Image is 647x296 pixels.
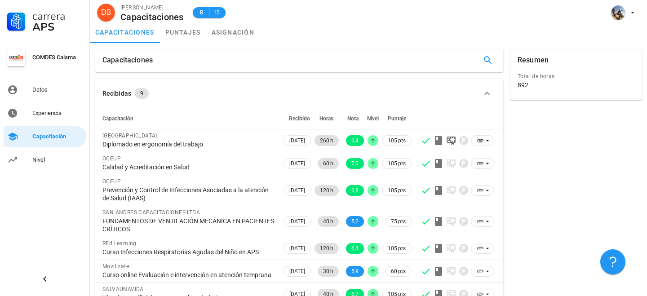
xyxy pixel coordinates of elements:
[323,158,333,169] span: 60 h
[32,54,83,61] div: COMDES Calama
[198,8,205,17] span: B
[323,216,333,227] span: 40 h
[518,49,549,72] div: Resumen
[32,133,83,140] div: Capacitación
[90,22,160,43] a: capacitaciones
[120,12,184,22] div: Capacitaciones
[351,266,359,277] span: 5,9
[102,286,144,292] span: SALVAUNAVIDA
[347,115,359,122] span: Nota
[102,155,121,162] span: OCEUP
[391,217,406,226] span: 75 pts
[95,79,503,108] button: Recibidas 9
[380,108,413,129] th: Puntaje
[213,8,220,17] span: 15
[120,3,184,12] div: [PERSON_NAME]
[4,102,86,124] a: Experiencia
[4,149,86,171] a: Nivel
[32,110,83,117] div: Experiencia
[518,81,528,89] div: 892
[102,248,275,256] div: Curso Infecciones Respiratorias Agudas del Niño en APS
[102,163,275,171] div: Calidad y Acreditación en Salud
[388,115,406,122] span: Puntaje
[206,22,260,43] a: asignación
[289,115,310,122] span: Recibido
[320,185,333,196] span: 120 h
[351,185,359,196] span: 6,8
[102,186,275,202] div: Prevención y Control de Infecciones Asociadas a la atención de Salud (IAAS)
[289,136,305,146] span: [DATE]
[32,86,83,93] div: Datos
[391,267,406,276] span: 60 pts
[102,240,137,247] span: REd Learning
[32,156,83,163] div: Nivel
[289,216,305,226] span: [DATE]
[320,135,333,146] span: 260 h
[140,88,143,99] span: 9
[4,126,86,147] a: Capacitación
[319,115,333,122] span: Horas
[289,266,305,276] span: [DATE]
[367,115,379,122] span: Nivel
[366,108,380,129] th: Nivel
[102,115,133,122] span: Capacitación
[351,216,359,227] span: 5,2
[282,108,313,129] th: Recibido
[32,22,83,32] div: APS
[289,159,305,168] span: [DATE]
[32,11,83,22] div: Carrera
[102,217,275,233] div: FUNDAMENTOS DE VENTILACIÓN MECÁNICA EN PACIENTES CRÍTICOS
[102,178,121,185] span: OCEUP
[518,72,634,81] div: Total de horas
[102,133,157,139] span: [GEOGRAPHIC_DATA]
[388,186,406,195] span: 105 pts
[313,108,341,129] th: Horas
[289,243,305,253] span: [DATE]
[97,4,115,22] div: avatar
[351,158,359,169] span: 7,0
[351,135,359,146] span: 6,4
[323,266,333,277] span: 30 h
[102,140,275,148] div: Diplomado en ergonomía del trabajo
[102,271,275,279] div: Curso online Evaluación e intervención en atención temprana
[388,136,406,145] span: 105 pts
[289,186,305,195] span: [DATE]
[320,243,333,254] span: 120 h
[102,49,153,72] div: Capacitaciones
[388,244,406,253] span: 105 pts
[160,22,206,43] a: puntajes
[341,108,366,129] th: Nota
[95,108,282,129] th: Capacitación
[101,4,111,22] span: DB
[102,209,201,216] span: SAN ANDRES CAPACITACIONES LTDA.
[4,79,86,101] a: Datos
[102,88,131,98] div: Recibidas
[351,243,359,254] span: 6,4
[388,159,406,168] span: 105 pts
[102,263,129,269] span: Movilízate
[611,5,625,20] div: avatar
